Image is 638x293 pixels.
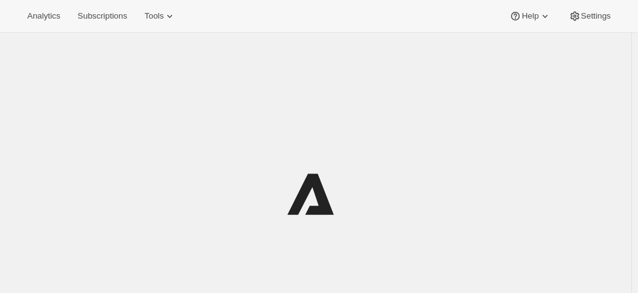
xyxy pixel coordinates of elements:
button: Tools [137,7,183,25]
button: Analytics [20,7,68,25]
span: Help [522,11,538,21]
button: Settings [561,7,618,25]
span: Subscriptions [77,11,127,21]
span: Settings [581,11,611,21]
button: Help [502,7,558,25]
button: Subscriptions [70,7,134,25]
span: Tools [144,11,164,21]
span: Analytics [27,11,60,21]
